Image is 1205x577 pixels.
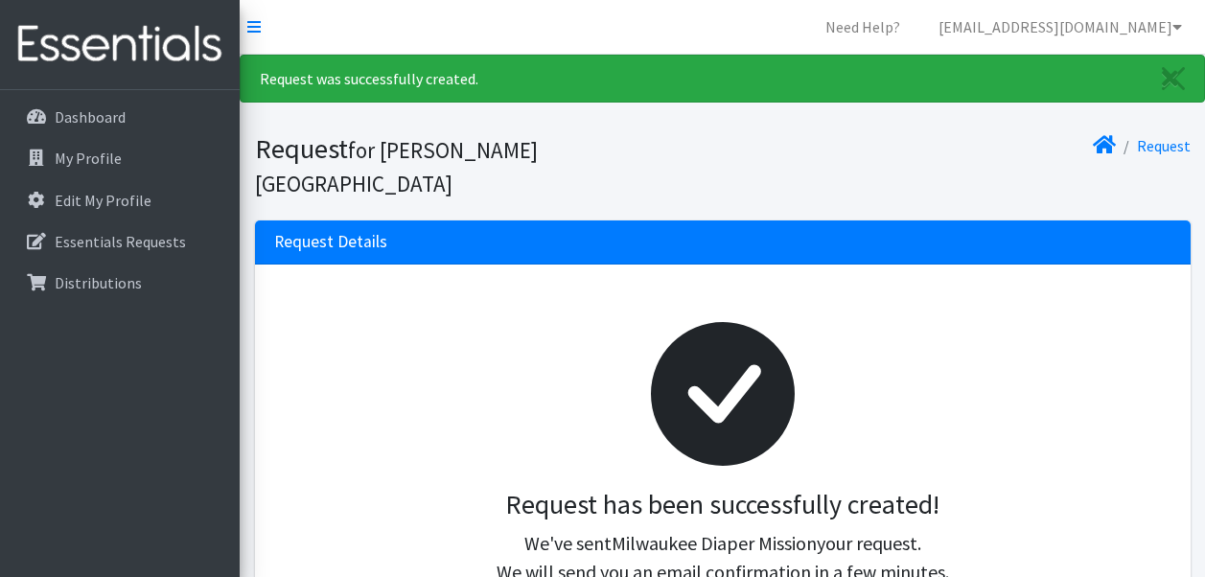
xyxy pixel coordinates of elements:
[55,149,122,168] p: My Profile
[612,531,817,555] span: Milwaukee Diaper Mission
[8,181,232,219] a: Edit My Profile
[255,136,538,197] small: for [PERSON_NAME][GEOGRAPHIC_DATA]
[810,8,915,46] a: Need Help?
[8,222,232,261] a: Essentials Requests
[255,132,716,198] h1: Request
[274,232,387,252] h3: Request Details
[8,12,232,77] img: HumanEssentials
[8,264,232,302] a: Distributions
[240,55,1205,103] div: Request was successfully created.
[1137,136,1191,155] a: Request
[55,107,126,127] p: Dashboard
[8,139,232,177] a: My Profile
[55,232,186,251] p: Essentials Requests
[55,273,142,292] p: Distributions
[8,98,232,136] a: Dashboard
[923,8,1197,46] a: [EMAIL_ADDRESS][DOMAIN_NAME]
[290,489,1156,521] h3: Request has been successfully created!
[1143,56,1204,102] a: Close
[55,191,151,210] p: Edit My Profile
